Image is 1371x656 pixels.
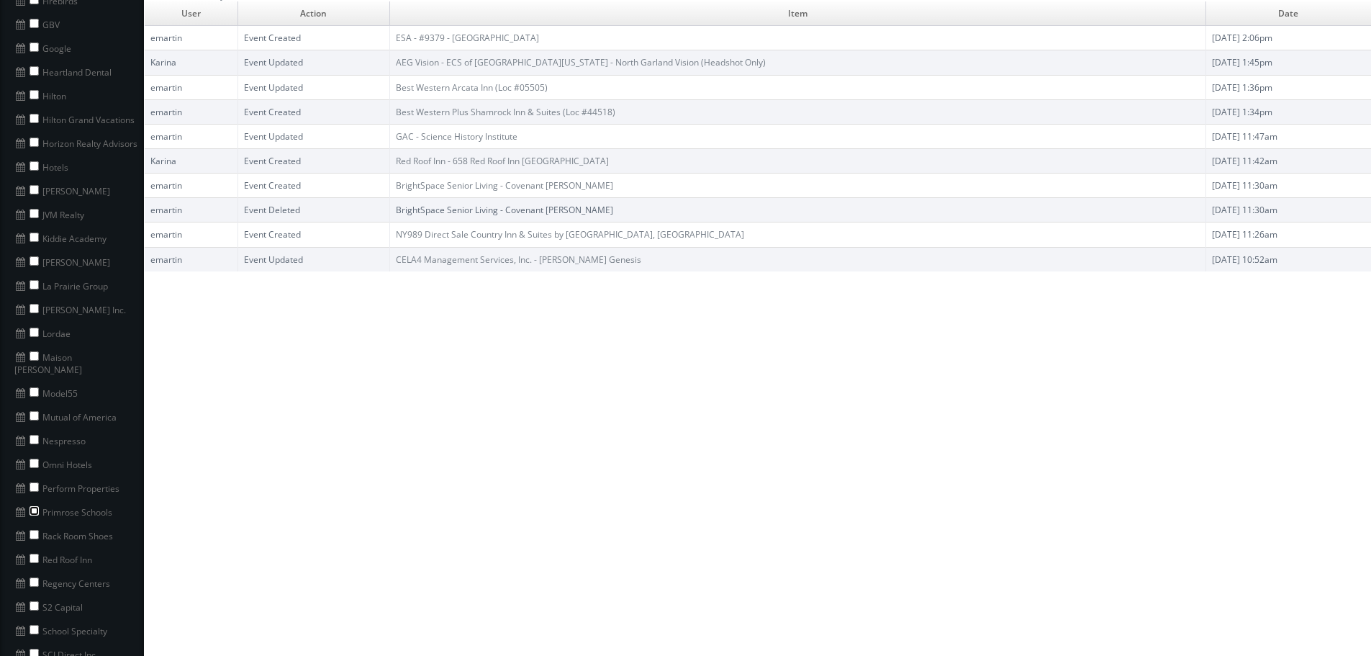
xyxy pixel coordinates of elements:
[396,179,613,192] a: BrightSpace Senior Living - Covenant [PERSON_NAME]
[1205,149,1371,174] td: [DATE] 11:42am
[237,198,389,223] td: Event Deleted
[237,124,389,148] td: Event Updated
[237,50,389,75] td: Event Updated
[1205,198,1371,223] td: [DATE] 11:30am
[145,198,237,223] td: emartin
[237,99,389,124] td: Event Created
[390,1,1206,26] td: Item
[145,149,237,174] td: Karina
[396,155,609,167] a: Red Roof Inn - 658 Red Roof Inn [GEOGRAPHIC_DATA]
[237,247,389,271] td: Event Updated
[237,149,389,174] td: Event Created
[1205,247,1371,271] td: [DATE] 10:52am
[237,26,389,50] td: Event Created
[1205,26,1371,50] td: [DATE] 2:06pm
[396,130,517,143] a: GAC - Science History Institute
[1205,124,1371,148] td: [DATE] 11:47am
[1205,1,1371,26] td: Date
[145,124,237,148] td: emartin
[237,174,389,198] td: Event Created
[1205,174,1371,198] td: [DATE] 11:30am
[396,253,641,266] a: CELA4 Management Services, Inc. - [PERSON_NAME] Genesis
[145,1,237,26] td: User
[237,223,389,247] td: Event Created
[145,50,237,75] td: Karina
[396,81,548,94] a: Best Western Arcata Inn (Loc #05505)
[396,106,615,118] a: Best Western Plus Shamrock Inn & Suites (Loc #44518)
[145,223,237,247] td: emartin
[145,75,237,99] td: emartin
[1205,99,1371,124] td: [DATE] 1:34pm
[396,56,766,68] a: AEG Vision - ECS of [GEOGRAPHIC_DATA][US_STATE] - North Garland Vision (Headshot Only)
[1205,223,1371,247] td: [DATE] 11:26am
[237,75,389,99] td: Event Updated
[396,32,539,44] a: ESA - #9379 - [GEOGRAPHIC_DATA]
[396,228,744,241] a: NY989 Direct Sale Country Inn & Suites by [GEOGRAPHIC_DATA], [GEOGRAPHIC_DATA]
[1205,50,1371,75] td: [DATE] 1:45pm
[1205,75,1371,99] td: [DATE] 1:36pm
[390,198,1206,223] td: BrightSpace Senior Living - Covenant [PERSON_NAME]
[145,174,237,198] td: emartin
[237,1,389,26] td: Action
[145,26,237,50] td: emartin
[145,247,237,271] td: emartin
[145,99,237,124] td: emartin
